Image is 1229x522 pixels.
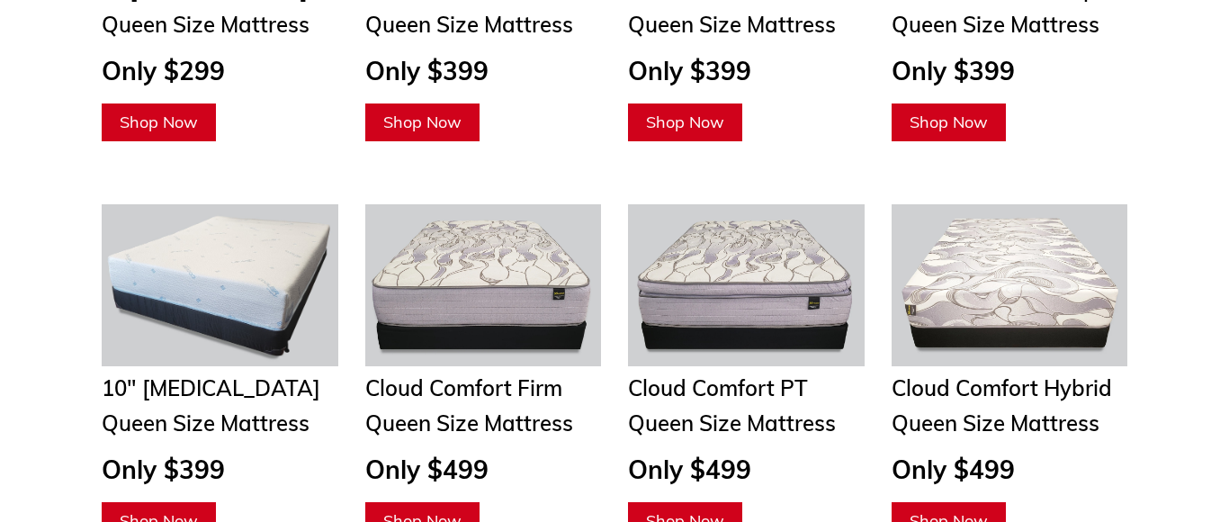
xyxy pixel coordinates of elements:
span: Shop Now [910,112,988,132]
span: Queen Size Mattress [102,11,309,38]
span: Only $499 [365,454,489,485]
span: Queen Size Mattress [892,11,1099,38]
span: Cloud Comfort Firm [365,374,562,401]
span: Queen Size Mattress [365,409,573,436]
img: cloud-comfort-pillow-top-mattress [628,204,865,366]
img: Twin Mattresses From $69 to $169 [102,204,338,366]
span: Queen Size Mattress [628,409,836,436]
span: Only $399 [365,55,489,86]
span: Only $499 [892,454,1015,485]
span: Only $399 [102,454,225,485]
a: Shop Now [628,103,742,141]
span: Only $299 [102,55,225,86]
span: Only $399 [628,55,751,86]
a: Shop Now [892,103,1006,141]
span: Only $399 [892,55,1015,86]
span: Cloud Comfort Hybrid [892,374,1112,401]
span: Only $499 [628,454,751,485]
span: 10" [MEDICAL_DATA] [102,374,320,401]
span: Queen Size Mattress [365,11,573,38]
a: Shop Now [102,103,216,141]
span: Queen Size Mattress [892,409,1099,436]
a: Shop Now [365,103,480,141]
span: Queen Size Mattress [628,11,836,38]
span: Shop Now [646,112,724,132]
span: Cloud Comfort PT [628,374,808,401]
span: Queen Size Mattress [102,409,309,436]
span: Shop Now [383,112,462,132]
img: cloud comfort hybrid mattress [892,204,1128,366]
span: Shop Now [120,112,198,132]
img: cloud-comfort-firm-mattress [365,204,602,366]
